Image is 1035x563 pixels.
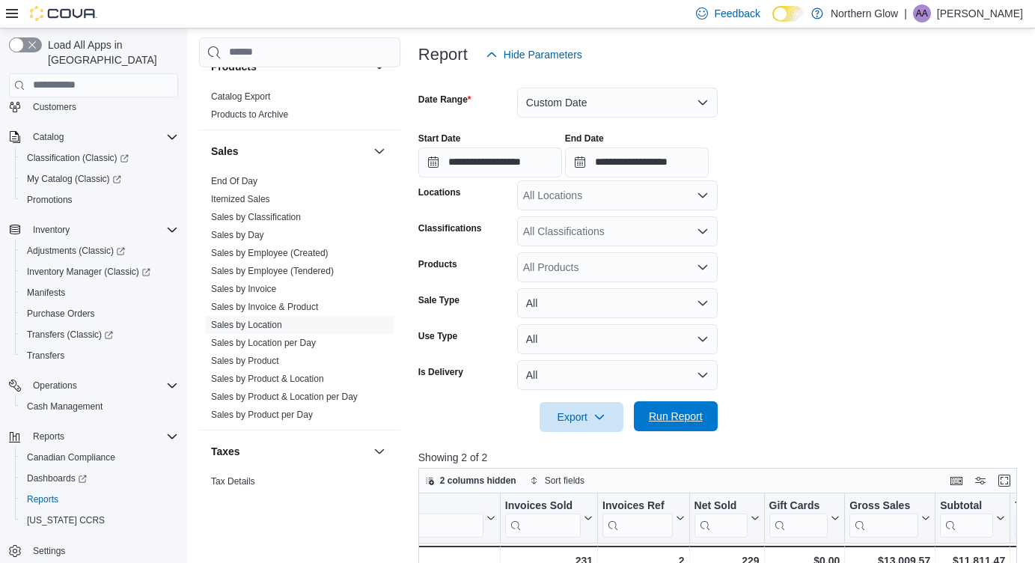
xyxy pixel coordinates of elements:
[947,472,965,490] button: Keyboard shortcuts
[440,475,516,487] span: 2 columns hidden
[21,149,135,167] a: Classification (Classic)
[21,149,178,167] span: Classification (Classic)
[27,451,115,463] span: Canadian Compliance
[211,444,367,459] button: Taxes
[694,499,747,537] div: Net Sold
[21,263,156,281] a: Inventory Manager (Classic)
[3,96,184,118] button: Customers
[21,170,178,188] span: My Catalog (Classic)
[565,133,604,144] label: End Date
[697,189,709,201] button: Open list of options
[27,245,125,257] span: Adjustments (Classic)
[211,176,257,186] a: End Of Day
[15,396,184,417] button: Cash Management
[517,360,718,390] button: All
[602,499,672,513] div: Invoices Ref
[211,284,276,294] a: Sales by Invoice
[524,472,590,490] button: Sort fields
[15,303,184,324] button: Purchase Orders
[199,88,400,130] div: Products
[940,499,1005,537] button: Subtotal
[27,152,129,164] span: Classification (Classic)
[21,305,178,323] span: Purchase Orders
[33,430,64,442] span: Reports
[418,450,1023,465] p: Showing 2 of 2
[21,242,131,260] a: Adjustments (Classic)
[21,263,178,281] span: Inventory Manager (Classic)
[649,409,703,424] span: Run Report
[21,347,70,365] a: Transfers
[27,128,178,146] span: Catalog
[15,240,184,261] a: Adjustments (Classic)
[211,374,324,384] a: Sales by Product & Location
[3,540,184,562] button: Settings
[849,499,918,513] div: Gross Sales
[27,98,82,116] a: Customers
[27,308,95,320] span: Purchase Orders
[504,47,582,62] span: Hide Parameters
[517,288,718,318] button: All
[27,427,70,445] button: Reports
[15,324,184,345] a: Transfers (Classic)
[831,4,898,22] p: Northern Glow
[27,287,65,299] span: Manifests
[211,444,240,459] h3: Taxes
[199,172,400,430] div: Sales
[694,499,759,537] button: Net Sold
[21,511,178,529] span: Washington CCRS
[15,282,184,303] button: Manifests
[15,189,184,210] button: Promotions
[27,128,70,146] button: Catalog
[21,326,178,344] span: Transfers (Classic)
[772,6,804,22] input: Dark Mode
[211,91,270,102] a: Catalog Export
[602,499,672,537] div: Invoices Ref
[418,186,461,198] label: Locations
[940,499,993,537] div: Subtotal
[33,101,76,113] span: Customers
[21,191,79,209] a: Promotions
[211,194,270,204] a: Itemized Sales
[21,490,64,508] a: Reports
[3,375,184,396] button: Operations
[21,469,93,487] a: Dashboards
[21,448,121,466] a: Canadian Compliance
[33,380,77,392] span: Operations
[211,302,318,312] a: Sales by Invoice & Product
[211,356,279,366] a: Sales by Product
[418,94,471,106] label: Date Range
[904,4,907,22] p: |
[21,326,119,344] a: Transfers (Classic)
[3,219,184,240] button: Inventory
[21,398,109,416] a: Cash Management
[995,472,1013,490] button: Enter fullscreen
[370,58,388,76] button: Products
[697,261,709,273] button: Open list of options
[418,222,482,234] label: Classifications
[21,347,178,365] span: Transfers
[549,402,614,432] span: Export
[27,97,178,116] span: Customers
[21,191,178,209] span: Promotions
[211,248,329,258] a: Sales by Employee (Created)
[27,350,64,362] span: Transfers
[21,242,178,260] span: Adjustments (Classic)
[27,266,150,278] span: Inventory Manager (Classic)
[15,510,184,531] button: [US_STATE] CCRS
[849,499,930,537] button: Gross Sales
[199,472,400,514] div: Taxes
[21,469,178,487] span: Dashboards
[849,499,918,537] div: Gross Sales
[418,366,463,378] label: Is Delivery
[21,305,101,323] a: Purchase Orders
[211,230,264,240] a: Sales by Day
[211,266,334,276] a: Sales by Employee (Tendered)
[694,499,747,513] div: Net Sold
[27,221,178,239] span: Inventory
[940,499,993,513] div: Subtotal
[42,37,178,67] span: Load All Apps in [GEOGRAPHIC_DATA]
[15,345,184,366] button: Transfers
[418,147,562,177] input: Press the down key to open a popover containing a calendar.
[27,329,113,341] span: Transfers (Classic)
